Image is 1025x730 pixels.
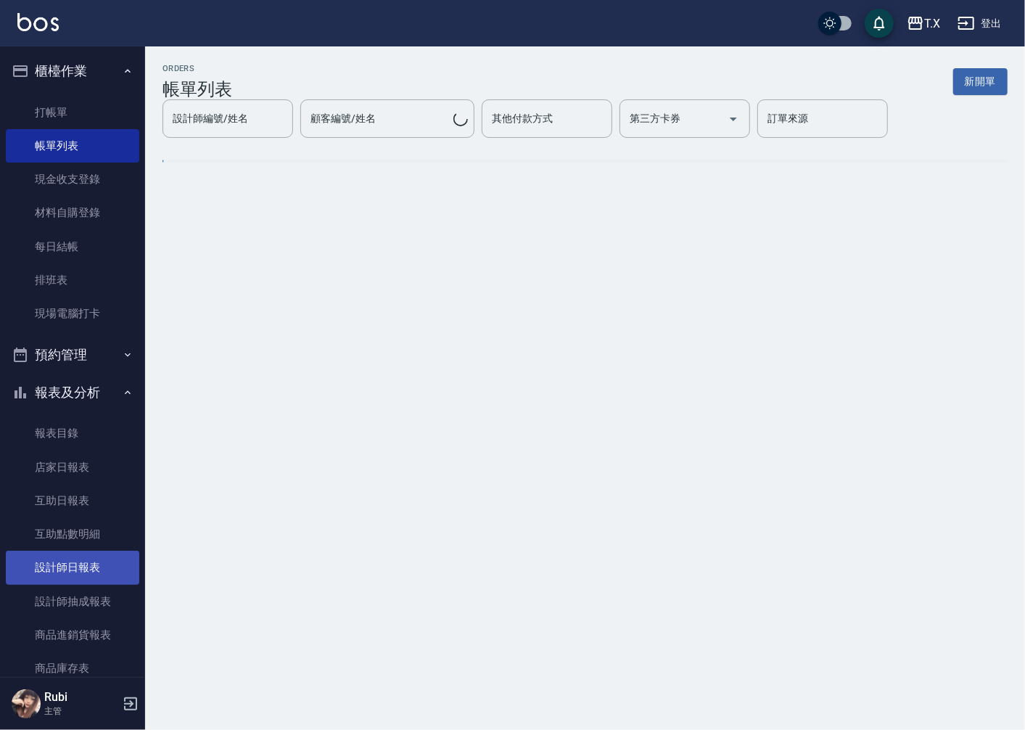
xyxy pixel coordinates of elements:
[6,374,139,411] button: 報表及分析
[44,690,118,705] h5: Rubi
[6,129,139,163] a: 帳單列表
[162,79,232,99] h3: 帳單列表
[901,9,946,38] button: T.X
[6,652,139,685] a: 商品庫存表
[6,585,139,618] a: 設計師抽成報表
[162,64,232,73] h2: ORDERS
[6,230,139,263] a: 每日結帳
[6,417,139,450] a: 報表目錄
[6,52,139,90] button: 櫃檯作業
[6,96,139,129] a: 打帳單
[722,107,745,131] button: Open
[6,618,139,652] a: 商品進銷貨報表
[6,297,139,330] a: 現場電腦打卡
[12,689,41,718] img: Person
[865,9,894,38] button: save
[6,484,139,517] a: 互助日報表
[6,263,139,297] a: 排班表
[6,163,139,196] a: 現金收支登錄
[6,336,139,374] button: 預約管理
[6,451,139,484] a: 店家日報表
[6,196,139,229] a: 材料自購登錄
[6,517,139,551] a: 互助點數明細
[17,13,59,31] img: Logo
[924,15,940,33] div: T.X
[44,705,118,718] p: 主管
[6,551,139,584] a: 設計師日報表
[952,10,1008,37] button: 登出
[953,74,1008,88] a: 新開單
[953,68,1008,95] button: 新開單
